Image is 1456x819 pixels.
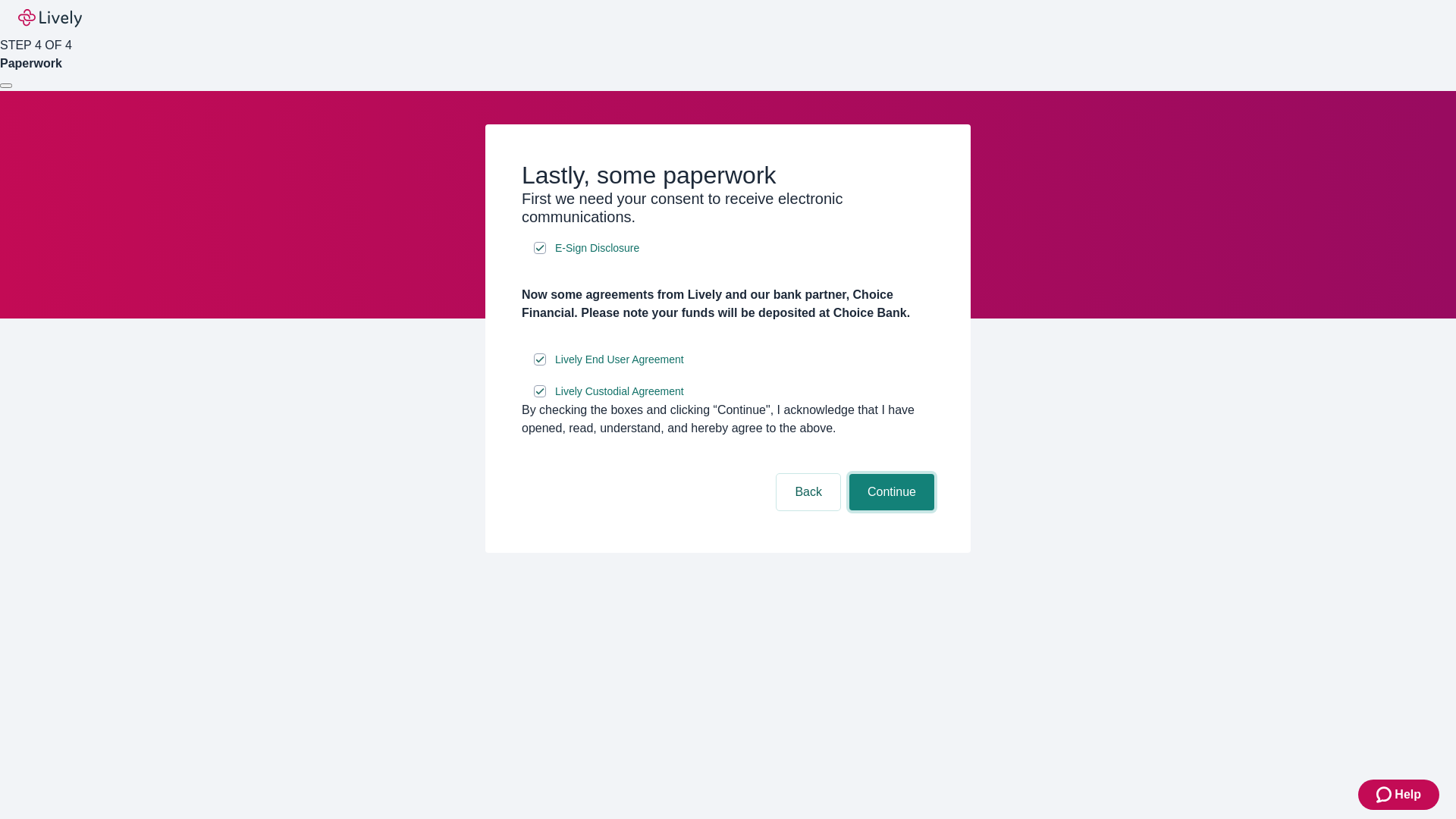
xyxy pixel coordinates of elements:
button: Continue [849,474,934,510]
h4: Now some agreements from Lively and our bank partner, Choice Financial. Please note your funds wi... [522,286,934,322]
a: e-sign disclosure document [552,239,642,258]
span: Lively End User Agreement [555,352,684,368]
a: e-sign disclosure document [552,350,687,369]
span: E-Sign Disclosure [555,240,639,256]
span: Lively Custodial Agreement [555,384,684,400]
h3: First we need your consent to receive electronic communications. [522,190,934,226]
a: e-sign disclosure document [552,382,687,401]
button: Back [777,474,840,510]
div: By checking the boxes and clicking “Continue", I acknowledge that I have opened, read, understand... [522,401,934,438]
img: Lively [18,9,82,27]
span: Help [1395,786,1421,804]
h2: Lastly, some paperwork [522,161,934,190]
svg: Zendesk support icon [1376,786,1395,804]
button: Zendesk support iconHelp [1358,780,1439,810]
